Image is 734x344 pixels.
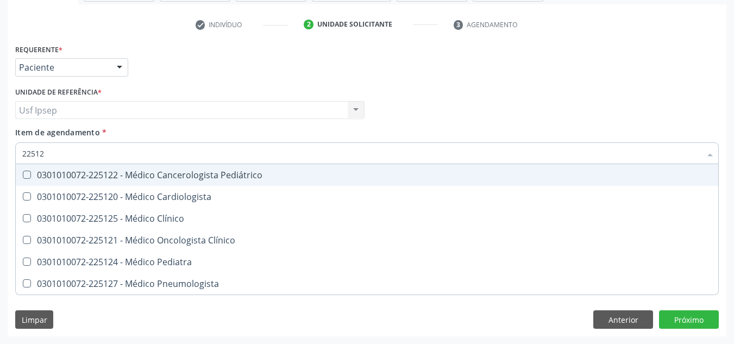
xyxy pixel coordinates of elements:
[22,236,712,245] div: 0301010072-225121 - Médico Oncologista Clínico
[22,214,712,223] div: 0301010072-225125 - Médico Clínico
[22,142,701,164] input: Buscar por procedimentos
[22,192,712,201] div: 0301010072-225120 - Médico Cardiologista
[22,171,712,179] div: 0301010072-225122 - Médico Cancerologista Pediátrico
[22,258,712,266] div: 0301010072-225124 - Médico Pediatra
[304,20,313,29] div: 2
[317,20,392,29] div: Unidade solicitante
[659,310,719,329] button: Próximo
[19,62,106,73] span: Paciente
[15,84,102,101] label: Unidade de referência
[22,279,712,288] div: 0301010072-225127 - Médico Pneumologista
[15,127,100,137] span: Item de agendamento
[15,310,53,329] button: Limpar
[15,41,62,58] label: Requerente
[593,310,653,329] button: Anterior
